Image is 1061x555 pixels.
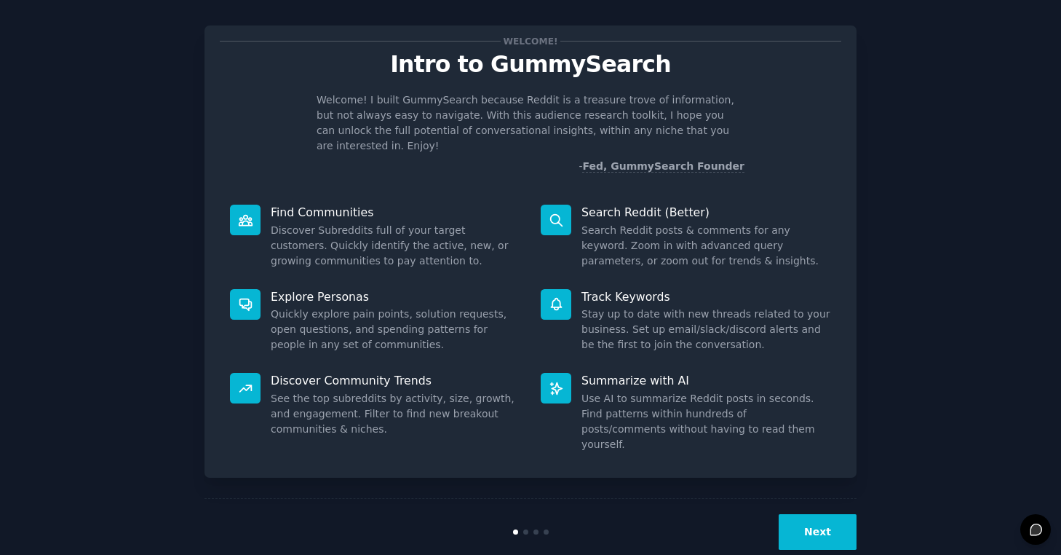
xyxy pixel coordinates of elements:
[271,373,520,388] p: Discover Community Trends
[271,289,520,304] p: Explore Personas
[271,391,520,437] dd: See the top subreddits by activity, size, growth, and engagement. Filter to find new breakout com...
[582,160,744,173] a: Fed, GummySearch Founder
[271,205,520,220] p: Find Communities
[317,92,744,154] p: Welcome! I built GummySearch because Reddit is a treasure trove of information, but not always ea...
[579,159,744,174] div: -
[779,514,857,550] button: Next
[581,391,831,452] dd: Use AI to summarize Reddit posts in seconds. Find patterns within hundreds of posts/comments with...
[581,223,831,269] dd: Search Reddit posts & comments for any keyword. Zoom in with advanced query parameters, or zoom o...
[501,34,560,49] span: Welcome!
[220,52,841,77] p: Intro to GummySearch
[271,307,520,353] dd: Quickly explore pain points, solution requests, open questions, and spending patterns for people ...
[581,289,831,304] p: Track Keywords
[581,307,831,353] dd: Stay up to date with new threads related to your business. Set up email/slack/discord alerts and ...
[581,373,831,388] p: Summarize with AI
[581,205,831,220] p: Search Reddit (Better)
[271,223,520,269] dd: Discover Subreddits full of your target customers. Quickly identify the active, new, or growing c...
